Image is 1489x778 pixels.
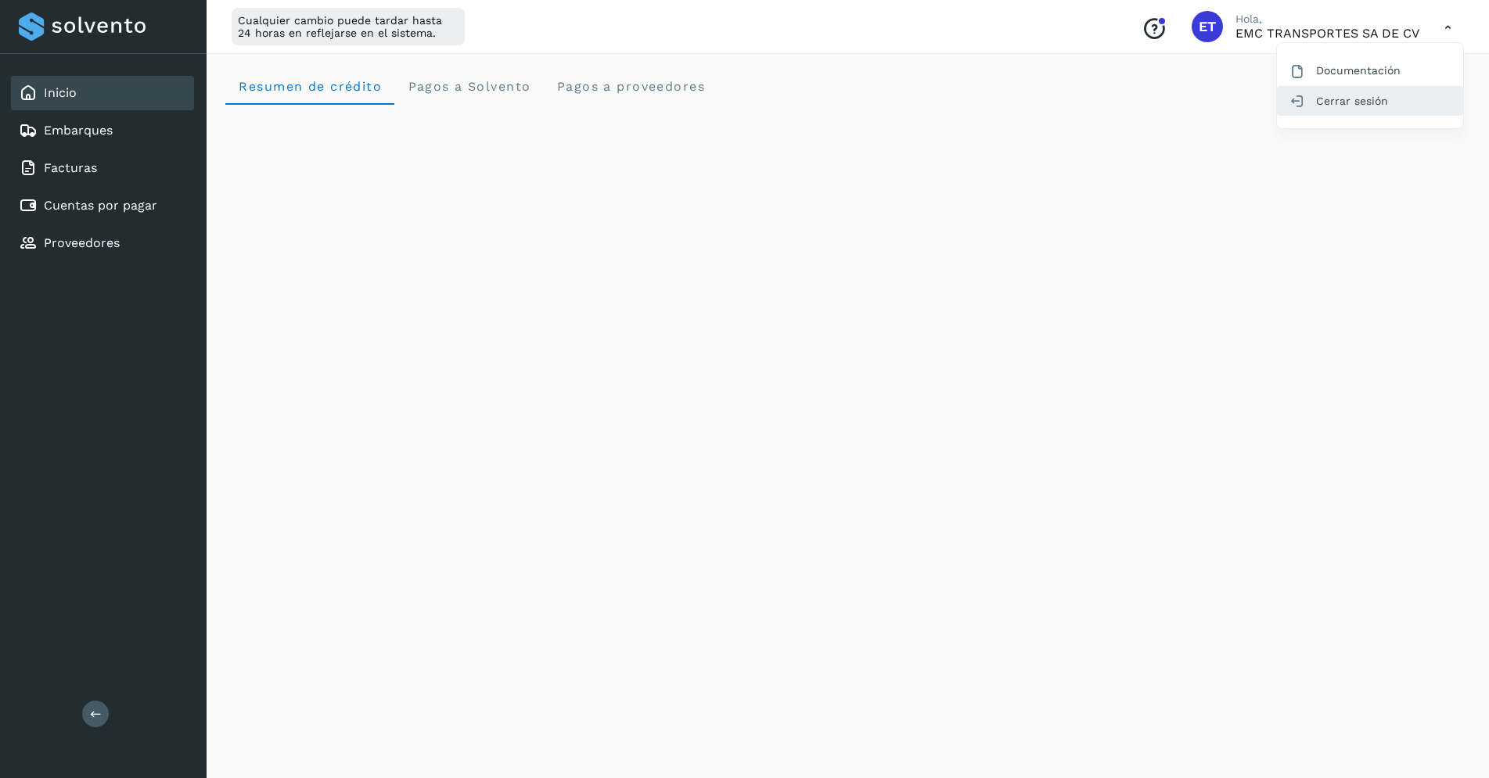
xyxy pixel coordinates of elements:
[11,226,194,260] div: Proveedores
[11,113,194,148] div: Embarques
[11,76,194,110] div: Inicio
[44,85,77,100] a: Inicio
[44,160,97,175] a: Facturas
[44,198,157,213] a: Cuentas por pagar
[11,151,194,185] div: Facturas
[44,123,113,138] a: Embarques
[1277,56,1463,85] div: Documentación
[44,235,120,250] a: Proveedores
[1277,86,1463,116] div: Cerrar sesión
[11,188,194,223] div: Cuentas por pagar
